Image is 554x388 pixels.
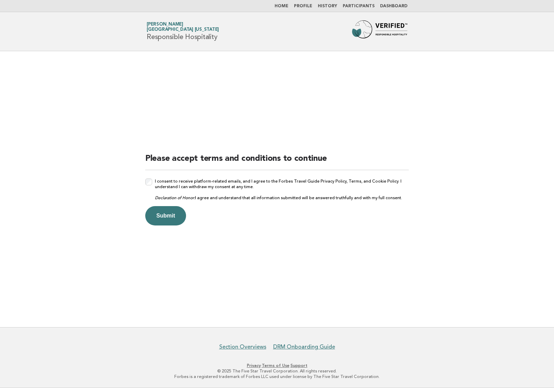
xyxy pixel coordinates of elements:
a: Home [275,4,288,8]
a: Profile [294,4,312,8]
p: © 2025 The Five Star Travel Corporation. All rights reserved. [65,368,489,374]
a: Terms of Use [262,363,289,368]
em: Declaration of Honor: [155,195,195,200]
a: Privacy [247,363,261,368]
a: Dashboard [380,4,407,8]
h1: Responsible Hospitality [147,22,219,40]
a: Section Overviews [219,343,266,350]
span: [GEOGRAPHIC_DATA] [US_STATE] [147,28,219,32]
a: DRM Onboarding Guide [273,343,335,350]
a: Participants [343,4,375,8]
p: Forbes is a registered trademark of Forbes LLC used under license by The Five Star Travel Corpora... [65,374,489,379]
a: [PERSON_NAME][GEOGRAPHIC_DATA] [US_STATE] [147,22,219,32]
a: History [318,4,337,8]
button: Submit [145,206,186,225]
h2: Please accept terms and conditions to continue [145,153,409,170]
a: Support [290,363,307,368]
label: I consent to receive platform-related emails, and I agree to the Forbes Travel Guide Privacy Poli... [155,178,409,201]
img: Forbes Travel Guide [352,20,407,43]
p: · · [65,363,489,368]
